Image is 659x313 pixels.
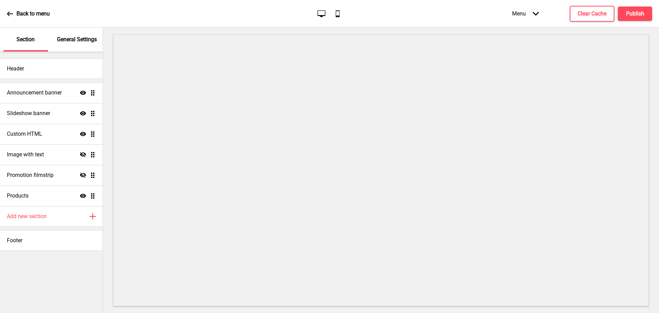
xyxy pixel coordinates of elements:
h4: Clear Cache [578,10,606,18]
button: Publish [618,7,652,21]
h4: Custom HTML [7,130,42,138]
h4: Slideshow banner [7,110,50,117]
h4: Publish [626,10,644,18]
h4: Announcement banner [7,89,62,97]
p: Section [16,36,35,43]
div: Menu [505,3,546,24]
button: Clear Cache [570,6,614,22]
a: Back to menu [7,4,50,23]
h4: Header [7,65,24,72]
h4: Products [7,192,28,200]
h4: Add new section [7,213,47,220]
h4: Image with text [7,151,44,158]
h4: Promotion filmstrip [7,171,54,179]
p: General Settings [57,36,97,43]
h4: Footer [7,237,22,244]
p: Back to menu [16,10,50,18]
